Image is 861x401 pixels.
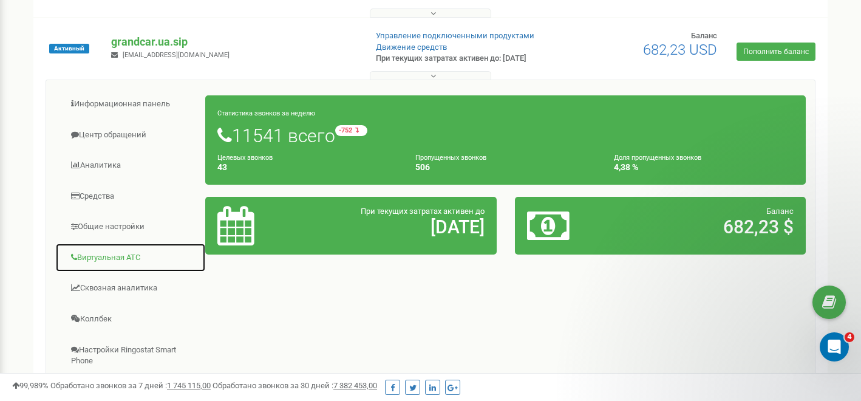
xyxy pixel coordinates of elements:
[217,109,315,117] small: Статистика звонков за неделю
[167,381,211,390] u: 1 745 115,00
[643,41,717,58] span: 682,23 USD
[55,89,206,119] a: Информационная панель
[614,163,794,172] h4: 4,38 %
[55,182,206,211] a: Средства
[766,207,794,216] span: Баланс
[55,304,206,334] a: Коллбек
[737,43,815,61] a: Пополнить баланс
[49,44,89,53] span: Активный
[55,212,206,242] a: Общие настройки
[376,53,555,64] p: При текущих затратах активен до: [DATE]
[313,217,485,237] h2: [DATE]
[55,335,206,376] a: Настройки Ringostat Smart Phone
[622,217,794,237] h2: 682,23 $
[50,381,211,390] span: Обработано звонков за 7 дней :
[55,151,206,180] a: Аналитика
[55,273,206,303] a: Сквозная аналитика
[217,154,273,162] small: Целевых звонков
[415,154,486,162] small: Пропущенных звонков
[820,332,849,362] iframe: Intercom live chat
[55,120,206,150] a: Центр обращений
[614,154,701,162] small: Доля пропущенных звонков
[415,163,595,172] h4: 506
[55,243,206,273] a: Виртуальная АТС
[376,43,447,52] a: Движение средств
[376,31,534,40] a: Управление подключенными продуктами
[217,163,397,172] h4: 43
[335,125,367,136] small: -752
[361,207,485,216] span: При текущих затратах активен до
[845,332,854,342] span: 4
[217,125,794,146] h1: 11541 всего
[123,51,230,59] span: [EMAIL_ADDRESS][DOMAIN_NAME]
[12,381,49,390] span: 99,989%
[691,31,717,40] span: Баланс
[213,381,377,390] span: Обработано звонков за 30 дней :
[111,34,356,50] p: grandcar.ua.sip
[333,381,377,390] u: 7 382 453,00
